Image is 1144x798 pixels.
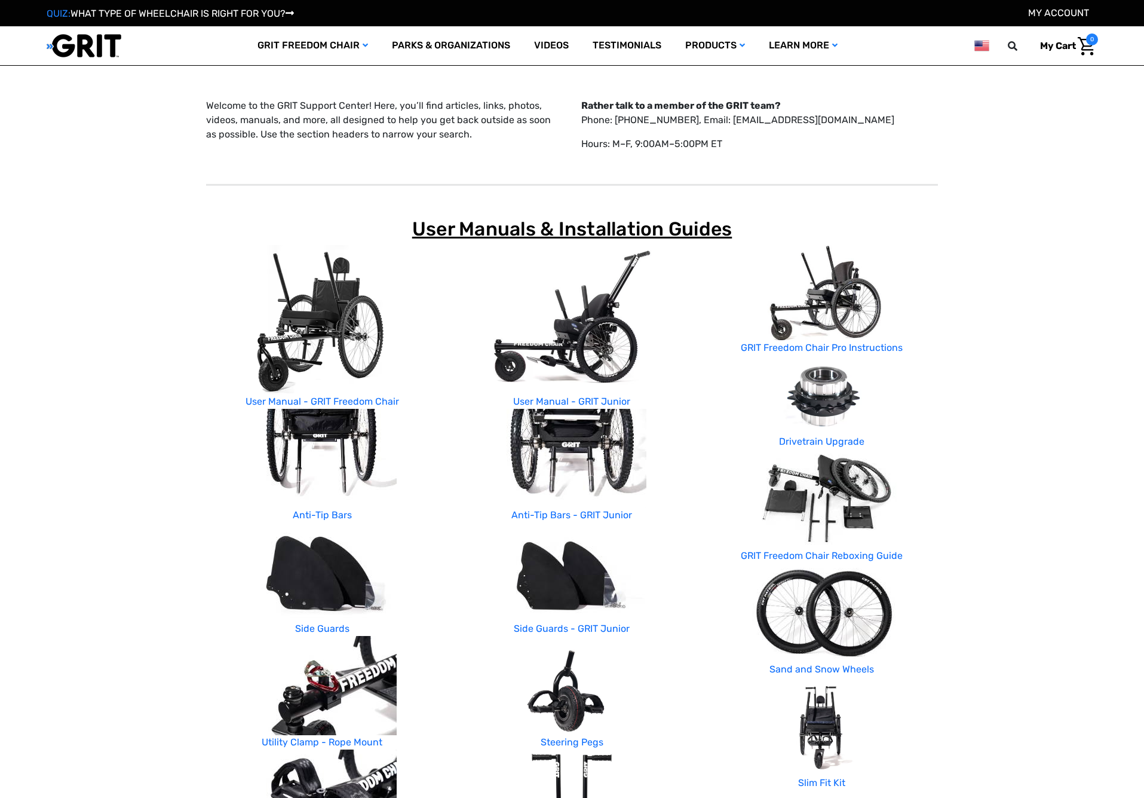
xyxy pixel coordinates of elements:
a: Products [673,26,757,65]
input: Search [1013,33,1031,59]
span: My Cart [1040,40,1076,51]
a: Anti-Tip Bars [293,509,352,521]
strong: Rather talk to a member of the GRIT team? [581,100,781,111]
a: Utility Clamp - Rope Mount [262,736,382,748]
a: User Manual - GRIT Junior [513,396,630,407]
a: GRIT Freedom Chair Pro Instructions [741,342,903,353]
p: Hours: M–F, 9:00AM–5:00PM ET [581,137,938,151]
a: User Manual - GRIT Freedom Chair [246,396,399,407]
a: Parks & Organizations [380,26,522,65]
a: Testimonials [581,26,673,65]
a: QUIZ:WHAT TYPE OF WHEELCHAIR IS RIGHT FOR YOU? [47,8,294,19]
img: GRIT All-Terrain Wheelchair and Mobility Equipment [47,33,121,58]
p: Welcome to the GRIT Support Center! Here, you’ll find articles, links, photos, videos, manuals, a... [206,99,563,142]
a: Side Guards [295,623,349,634]
p: Phone: [PHONE_NUMBER], Email: [EMAIL_ADDRESS][DOMAIN_NAME] [581,99,938,127]
a: Account [1028,7,1089,19]
span: 0 [1086,33,1098,45]
span: User Manuals & Installation Guides [412,218,732,240]
a: Steering Pegs [541,736,603,748]
a: GRIT Freedom Chair Reboxing Guide [741,550,903,561]
a: Learn More [757,26,849,65]
a: Side Guards - GRIT Junior [514,623,630,634]
a: Slim Fit Kit [798,777,845,788]
a: Anti-Tip Bars - GRIT Junior [511,509,632,521]
a: Videos [522,26,581,65]
a: GRIT Freedom Chair [246,26,380,65]
span: QUIZ: [47,8,70,19]
a: Drivetrain Upgrade [779,436,864,447]
img: Cart [1078,37,1095,56]
img: us.png [974,38,989,53]
a: Sand and Snow Wheels [769,664,874,675]
a: Cart with 0 items [1031,33,1098,59]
